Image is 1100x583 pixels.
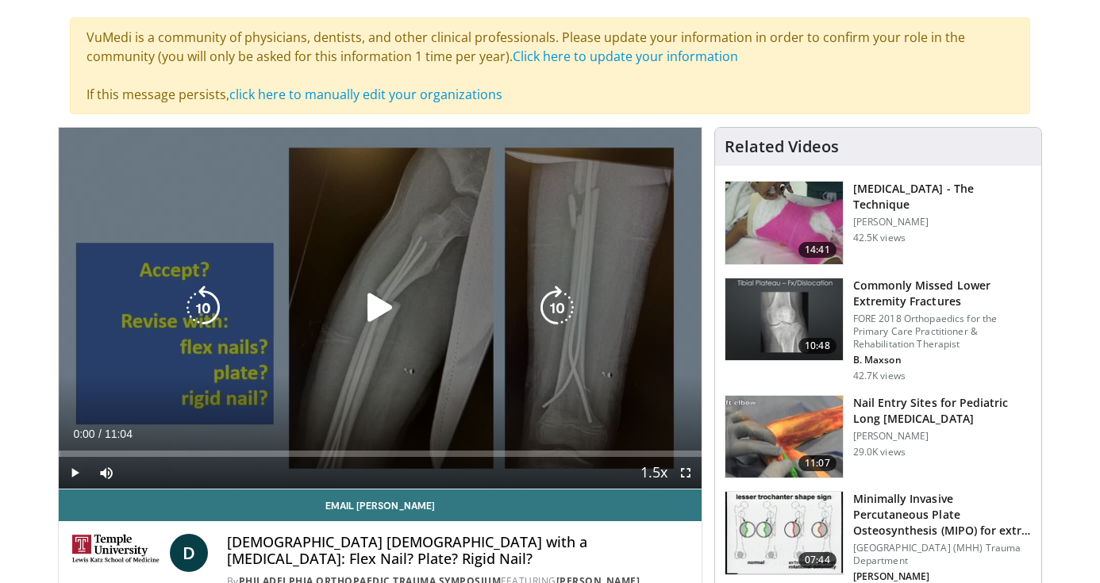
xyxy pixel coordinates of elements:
button: Playback Rate [638,457,670,489]
a: 10:48 Commonly Missed Lower Extremity Fractures FORE 2018 Orthopaedics for the Primary Care Pract... [725,278,1032,382]
a: 11:07 Nail Entry Sites for Pediatric Long [MEDICAL_DATA] [PERSON_NAME] 29.0K views [725,395,1032,479]
span: 11:04 [105,428,133,440]
h3: Commonly Missed Lower Extremity Fractures [853,278,1032,309]
a: 14:41 [MEDICAL_DATA] - The Technique [PERSON_NAME] 42.5K views [725,181,1032,265]
p: [PERSON_NAME] [853,216,1032,228]
img: d5ySKFN8UhyXrjO34xMDoxOjA4MTsiGN_2.150x105_q85_crop-smart_upscale.jpg [725,396,843,478]
span: 11:07 [798,455,837,471]
img: Philadelphia Orthopaedic Trauma Symposium [71,534,163,572]
p: [PERSON_NAME] [853,570,1032,583]
button: Fullscreen [670,457,702,489]
span: 0:00 [73,428,94,440]
p: [GEOGRAPHIC_DATA] (MHH) Trauma Department [853,542,1032,567]
div: Progress Bar [59,451,702,457]
h4: [DEMOGRAPHIC_DATA] [DEMOGRAPHIC_DATA] with a [MEDICAL_DATA]: Flex Nail? Plate? Rigid Nail? [227,534,689,568]
p: [PERSON_NAME] [853,430,1032,443]
span: 14:41 [798,242,837,258]
p: B. Maxson [853,354,1032,366]
span: / [98,428,102,440]
a: Click here to update your information [513,48,738,65]
p: 29.0K views [853,446,906,458]
a: Email [PERSON_NAME] [59,489,702,521]
p: FORE 2018 Orthopaedics for the Primary Care Practitioner & Rehabilitation Therapist [853,313,1032,351]
h4: Related Videos [725,137,839,156]
div: VuMedi is a community of physicians, dentists, and other clinical professionals. Please update yo... [70,17,1030,114]
h3: Minimally Invasive Percutaneous Plate Osteosynthesis (MIPO) for extr… [853,491,1032,539]
a: D [170,534,208,572]
img: 4aa379b6-386c-4fb5-93ee-de5617843a87.150x105_q85_crop-smart_upscale.jpg [725,278,843,361]
button: Mute [90,457,122,489]
video-js: Video Player [59,128,702,489]
button: Play [59,457,90,489]
p: 42.7K views [853,370,906,382]
img: 316645_0003_1.png.150x105_q85_crop-smart_upscale.jpg [725,182,843,264]
span: 07:44 [798,552,837,568]
span: 10:48 [798,338,837,354]
h3: [MEDICAL_DATA] - The Technique [853,181,1032,213]
p: 42.5K views [853,232,906,244]
img: fylOjp5pkC-GA4Zn4xMDoxOjBrO-I4W8_9.150x105_q85_crop-smart_upscale.jpg [725,492,843,574]
a: click here to manually edit your organizations [229,86,502,103]
h3: Nail Entry Sites for Pediatric Long [MEDICAL_DATA] [853,395,1032,427]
